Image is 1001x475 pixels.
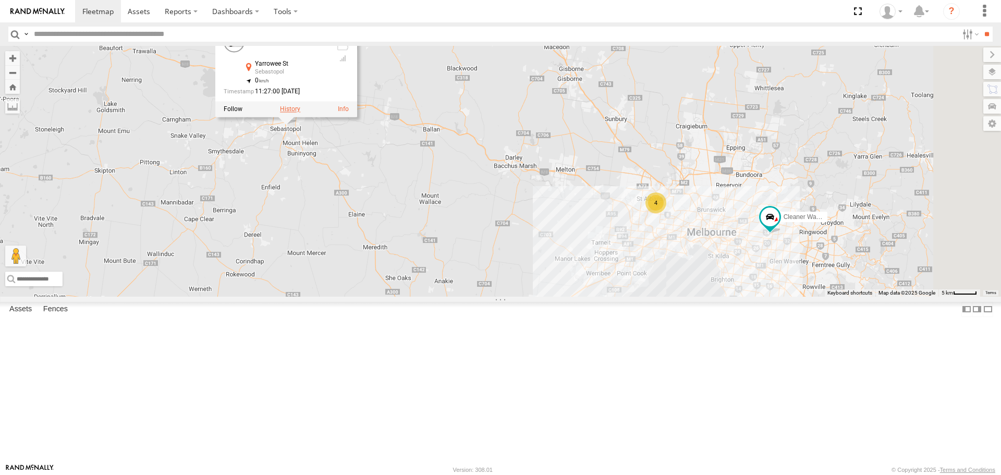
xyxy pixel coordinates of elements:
[645,192,666,213] div: 4
[876,4,906,19] div: John Vu
[38,302,73,317] label: Fences
[338,106,349,113] a: View Asset Details
[224,89,328,95] div: Date/time of location update
[336,43,349,52] div: No battery health information received from this device.
[938,289,980,297] button: Map scale: 5 km per 42 pixels
[453,467,493,473] div: Version: 308.01
[255,69,328,76] div: Sebastopol
[6,465,54,475] a: Visit our Website
[22,27,30,42] label: Search Query
[958,27,981,42] label: Search Filter Options
[5,65,20,80] button: Zoom out
[983,116,1001,131] label: Map Settings
[827,289,872,297] button: Keyboard shortcuts
[940,467,995,473] a: Terms and Conditions
[5,51,20,65] button: Zoom in
[255,77,269,84] span: 0
[961,302,972,317] label: Dock Summary Table to the Left
[942,290,953,296] span: 5 km
[784,214,836,221] span: Cleaner Wagon #1
[280,106,300,113] label: View Asset History
[985,290,996,295] a: Terms (opens in new tab)
[983,302,993,317] label: Hide Summary Table
[878,290,935,296] span: Map data ©2025 Google
[5,246,26,266] button: Drag Pegman onto the map to open Street View
[972,302,982,317] label: Dock Summary Table to the Right
[10,8,65,15] img: rand-logo.svg
[4,302,37,317] label: Assets
[5,99,20,114] label: Measure
[336,55,349,63] div: GSM Signal = 4
[255,61,328,68] div: Yarrowee St
[943,3,960,20] i: ?
[224,106,242,113] label: Realtime tracking of Asset
[892,467,995,473] div: © Copyright 2025 -
[5,80,20,94] button: Zoom Home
